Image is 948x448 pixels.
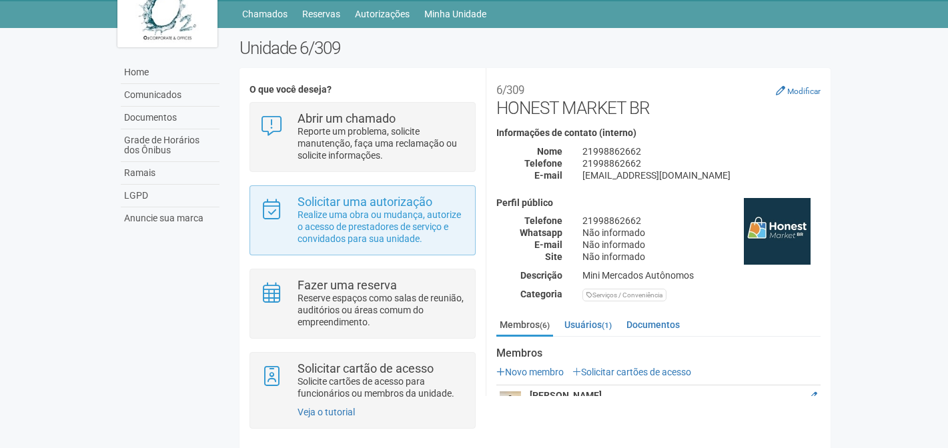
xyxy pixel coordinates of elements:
[496,128,821,138] h4: Informações de contato (interno)
[534,239,562,250] strong: E-mail
[496,367,564,377] a: Novo membro
[424,5,486,23] a: Minha Unidade
[540,321,550,330] small: (6)
[260,279,465,328] a: Fazer uma reserva Reserve espaços como salas de reunião, auditórios ou áreas comum do empreendime...
[298,278,397,292] strong: Fazer uma reserva
[572,227,831,239] div: Não informado
[572,169,831,181] div: [EMAIL_ADDRESS][DOMAIN_NAME]
[250,85,476,95] h4: O que você deseja?
[537,146,562,157] strong: Nome
[302,5,340,23] a: Reservas
[524,215,562,226] strong: Telefone
[572,145,831,157] div: 21998862662
[572,367,691,377] a: Solicitar cartões de acesso
[787,87,821,96] small: Modificar
[121,84,219,107] a: Comunicados
[496,315,553,337] a: Membros(6)
[260,113,465,161] a: Abrir um chamado Reporte um problema, solicite manutenção, faça uma reclamação ou solicite inform...
[602,321,612,330] small: (1)
[240,38,831,58] h2: Unidade 6/309
[298,375,465,399] p: Solicite cartões de acesso para funcionários ou membros da unidade.
[298,407,355,417] a: Veja o tutorial
[298,292,465,328] p: Reserve espaços como salas de reunião, auditórios ou áreas comum do empreendimento.
[530,390,602,414] strong: [PERSON_NAME] Conceição
[496,347,821,359] strong: Membros
[121,107,219,129] a: Documentos
[545,251,562,262] strong: Site
[572,157,831,169] div: 21998862662
[496,78,821,118] h2: HONEST MARKET BR
[809,391,817,401] a: Editar membro
[500,391,521,413] img: user.png
[121,129,219,162] a: Grade de Horários dos Ônibus
[520,227,562,238] strong: Whatsapp
[572,239,831,251] div: Não informado
[572,215,831,227] div: 21998862662
[121,185,219,207] a: LGPD
[623,315,683,335] a: Documentos
[776,85,821,96] a: Modificar
[355,5,410,23] a: Autorizações
[298,111,396,125] strong: Abrir um chamado
[496,198,821,208] h4: Perfil público
[298,125,465,161] p: Reporte um problema, solicite manutenção, faça uma reclamação ou solicite informações.
[520,289,562,299] strong: Categoria
[520,270,562,281] strong: Descrição
[121,61,219,84] a: Home
[744,198,811,265] img: business.png
[298,195,432,209] strong: Solicitar uma autorização
[242,5,288,23] a: Chamados
[298,209,465,245] p: Realize uma obra ou mudança, autorize o acesso de prestadores de serviço e convidados para sua un...
[260,363,465,399] a: Solicitar cartão de acesso Solicite cartões de acesso para funcionários ou membros da unidade.
[260,196,465,245] a: Solicitar uma autorização Realize uma obra ou mudança, autorize o acesso de prestadores de serviç...
[121,207,219,229] a: Anuncie sua marca
[572,269,831,281] div: Mini Mercados Autônomos
[298,361,434,375] strong: Solicitar cartão de acesso
[121,162,219,185] a: Ramais
[582,289,666,301] div: Serviços / Conveniência
[524,158,562,169] strong: Telefone
[572,251,831,263] div: Não informado
[561,315,615,335] a: Usuários(1)
[534,170,562,181] strong: E-mail
[496,83,524,97] small: 6/309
